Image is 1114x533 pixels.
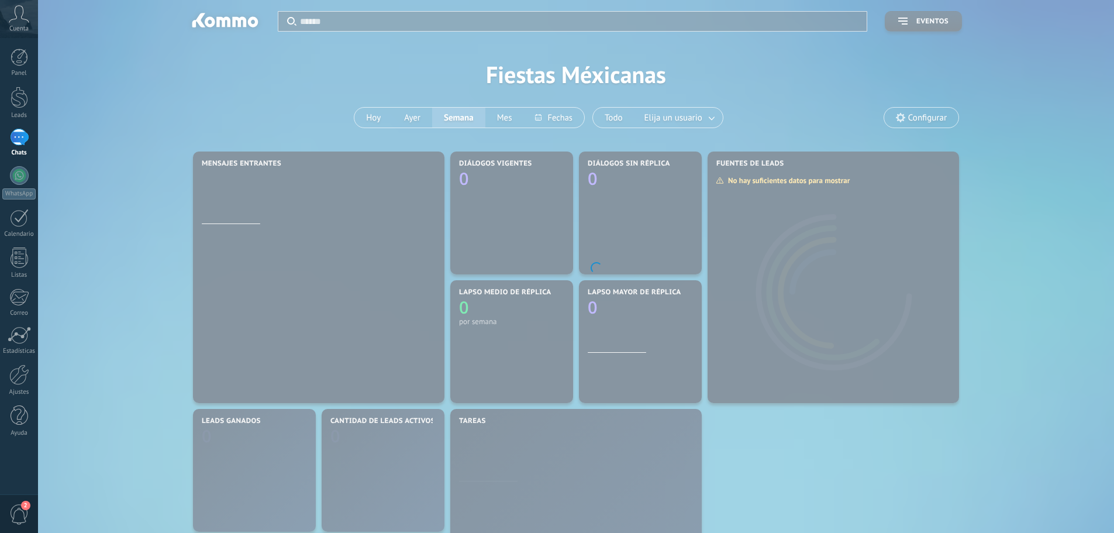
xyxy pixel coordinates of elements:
div: Panel [2,70,36,77]
div: Leads [2,112,36,119]
div: Calendario [2,231,36,238]
div: Estadísticas [2,348,36,355]
div: Ajustes [2,388,36,396]
span: 2 [21,501,30,510]
div: Listas [2,271,36,279]
div: Chats [2,149,36,157]
div: WhatsApp [2,188,36,200]
span: Cuenta [9,25,29,33]
div: Ayuda [2,429,36,437]
div: Correo [2,310,36,317]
